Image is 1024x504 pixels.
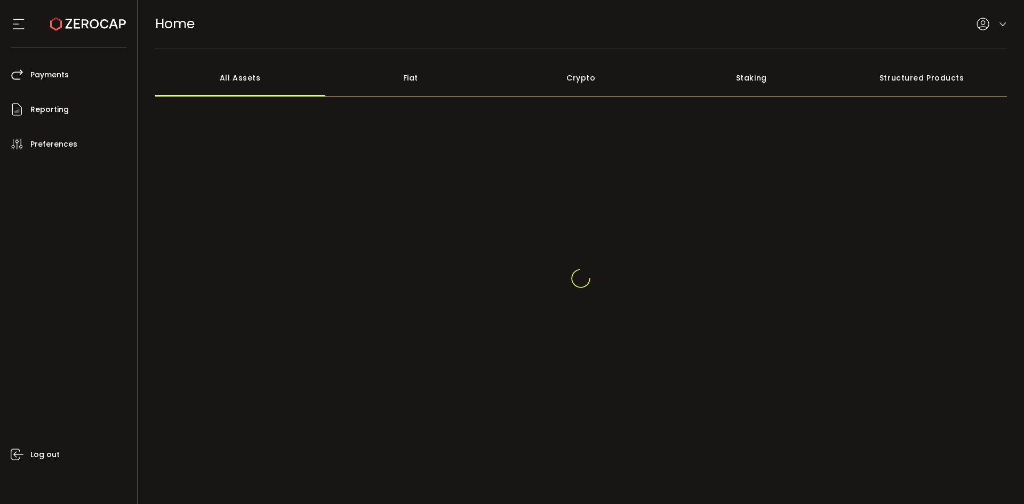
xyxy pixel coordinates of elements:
div: Fiat [325,59,496,97]
span: Payments [30,67,69,83]
span: Reporting [30,102,69,117]
div: Crypto [496,59,667,97]
span: Home [155,14,195,33]
span: Preferences [30,137,77,152]
span: Log out [30,447,60,462]
div: Structured Products [837,59,1007,97]
div: Staking [666,59,837,97]
div: All Assets [155,59,326,97]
